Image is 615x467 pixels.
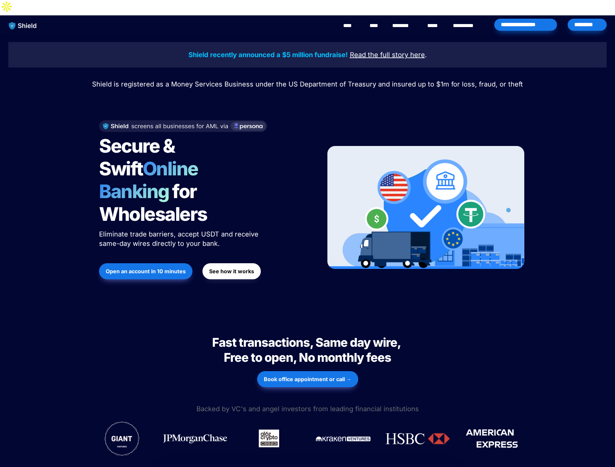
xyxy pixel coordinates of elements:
span: Fast transactions, Same day wire, Free to open, No monthly fees [212,335,403,365]
span: for Wholesalers [99,180,207,225]
a: Read the full story [350,52,408,58]
a: Book office appointment or call → [257,368,358,391]
button: Book office appointment or call → [257,371,358,387]
span: . [425,51,427,59]
strong: Open an account in 10 minutes [106,268,186,275]
span: Shield is registered as a Money Services Business under the US Department of Treasury and insured... [92,80,523,88]
a: here [410,52,425,58]
span: Eliminate trade barriers, accept USDT and receive same-day wires directly to your bank. [99,230,260,248]
a: Open an account in 10 minutes [99,260,192,283]
a: See how it works [202,260,261,283]
u: here [410,51,425,59]
strong: Shield recently announced a $5 million fundraise! [188,51,348,59]
button: See how it works [202,263,261,279]
span: Online Banking [99,157,205,203]
span: Secure & Swift [99,135,178,180]
span: Backed by VC's and angel investors from leading financial institutions [196,405,419,413]
button: Open an account in 10 minutes [99,263,192,279]
strong: Book office appointment or call → [264,376,352,382]
img: website logo [6,19,40,33]
strong: See how it works [209,268,254,275]
u: Read the full story [350,51,408,59]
